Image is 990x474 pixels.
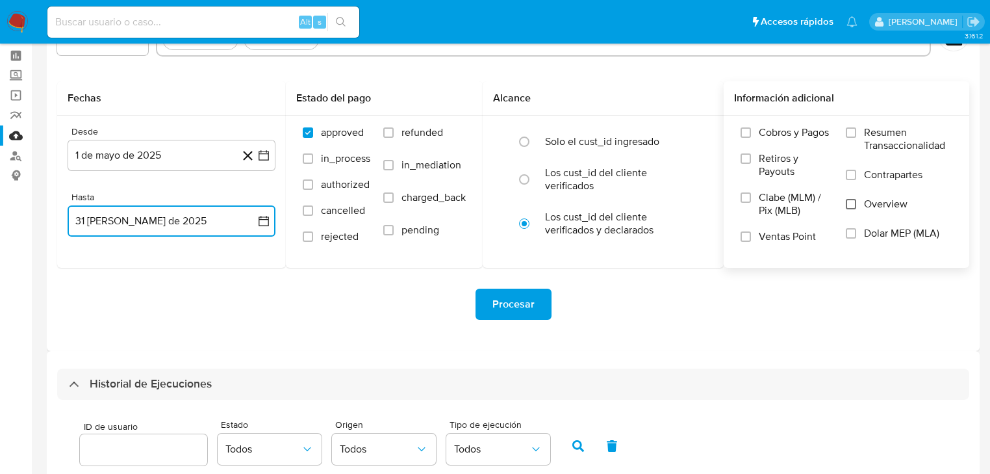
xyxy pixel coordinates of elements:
input: Buscar usuario o caso... [47,14,359,31]
span: Accesos rápidos [761,15,833,29]
span: Alt [300,16,311,28]
button: search-icon [327,13,354,31]
span: s [318,16,322,28]
p: erika.juarez@mercadolibre.com.mx [889,16,962,28]
a: Notificaciones [846,16,857,27]
a: Salir [967,15,980,29]
span: 3.161.2 [965,31,984,41]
